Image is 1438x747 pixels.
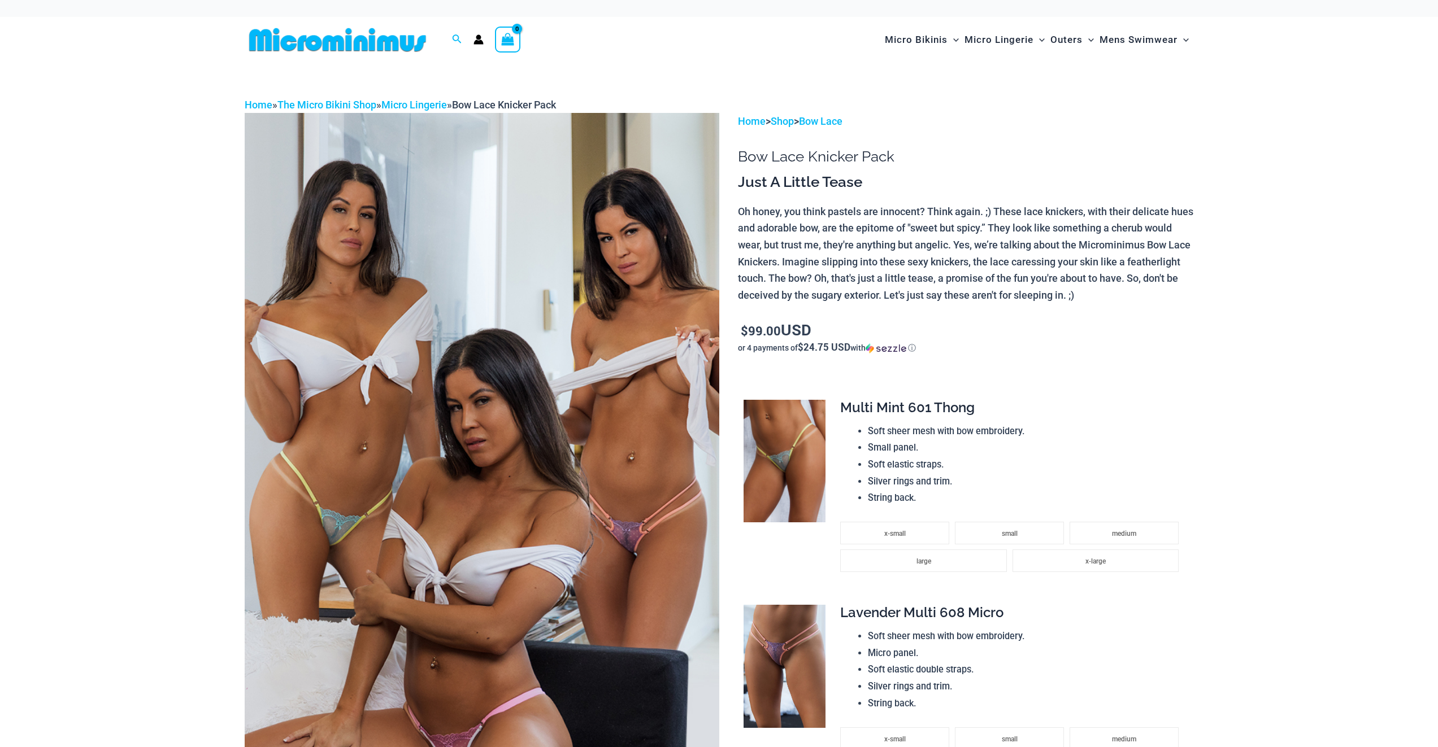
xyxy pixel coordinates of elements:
img: Bow Lace Lavender Multi 608 Micro Thong [744,605,826,728]
span: large [916,557,931,565]
span: Menu Toggle [1083,25,1094,54]
span: small [1002,735,1018,743]
bdi: 99.00 [741,322,781,339]
li: Soft elastic double straps. [868,661,1184,678]
a: Mens SwimwearMenu ToggleMenu Toggle [1097,23,1192,57]
li: x-large [1013,549,1179,572]
p: > > [738,113,1193,130]
div: or 4 payments of with [738,342,1193,353]
span: x-small [884,530,906,538]
li: small [955,522,1064,544]
span: Lavender Multi 608 Micro [840,604,1003,621]
span: Multi Mint 601 Thong [840,399,975,416]
span: Menu Toggle [948,25,959,54]
li: String back. [868,695,1184,712]
h1: Bow Lace Knicker Pack [738,148,1193,165]
a: Bow Lace [799,115,842,127]
span: medium [1112,530,1136,538]
li: Micro panel. [868,645,1184,662]
a: Home [738,115,766,127]
a: View Shopping Cart, empty [495,27,521,53]
p: Oh honey, you think pastels are innocent? Think again. ;) These lace knickers, with their delicat... [738,203,1193,304]
a: Home [245,99,272,111]
img: MM SHOP LOGO FLAT [245,27,431,53]
li: large [840,549,1006,572]
img: Bow Lace Mint Multi 601 Thong [744,400,826,523]
li: Silver rings and trim. [868,678,1184,695]
li: Soft sheer mesh with bow embroidery. [868,423,1184,440]
span: x-small [884,735,906,743]
h3: Just A Little Tease [738,173,1193,192]
a: Micro BikinisMenu ToggleMenu Toggle [882,23,962,57]
span: Menu Toggle [1178,25,1189,54]
span: Bow Lace Knicker Pack [452,99,556,111]
p: USD [738,321,1193,339]
img: Sezzle [866,343,906,353]
li: medium [1070,522,1179,544]
li: Soft elastic straps. [868,456,1184,473]
a: Search icon link [452,33,462,47]
a: Micro LingerieMenu ToggleMenu Toggle [962,23,1048,57]
a: Shop [771,115,794,127]
nav: Site Navigation [880,21,1194,59]
li: Silver rings and trim. [868,473,1184,490]
a: Account icon link [473,34,484,45]
span: Menu Toggle [1033,25,1045,54]
span: x-large [1085,557,1106,565]
span: $ [741,322,748,339]
span: small [1002,530,1018,538]
span: Mens Swimwear [1100,25,1178,54]
span: medium [1112,735,1136,743]
li: x-small [840,522,949,544]
span: » » » [245,99,556,111]
a: Micro Lingerie [381,99,447,111]
a: The Micro Bikini Shop [277,99,376,111]
span: $24.75 USD [798,340,850,353]
li: String back. [868,490,1184,506]
li: Small panel. [868,439,1184,456]
span: Outers [1050,25,1083,54]
li: Soft sheer mesh with bow embroidery. [868,628,1184,645]
span: Micro Lingerie [965,25,1033,54]
span: Micro Bikinis [885,25,948,54]
div: or 4 payments of$24.75 USDwithSezzle Click to learn more about Sezzle [738,342,1193,353]
a: OutersMenu ToggleMenu Toggle [1048,23,1097,57]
